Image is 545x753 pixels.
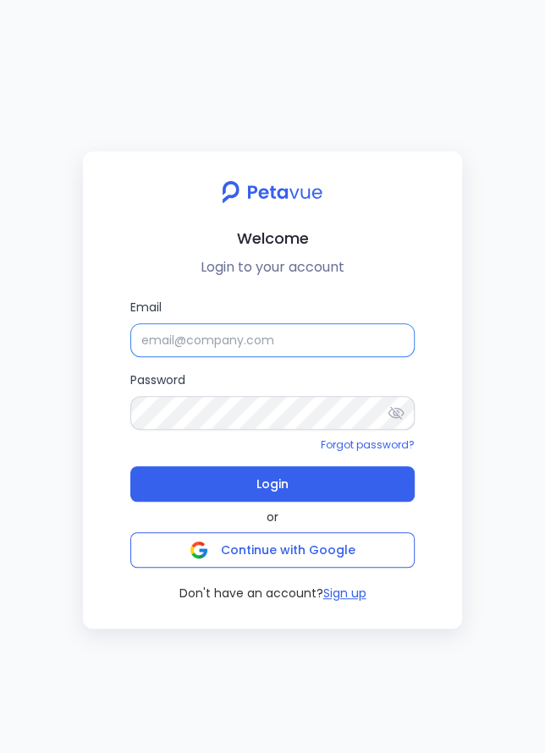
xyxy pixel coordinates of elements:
p: Login to your account [96,257,449,278]
button: Sign up [323,585,366,602]
span: Don't have an account? [179,585,323,602]
input: Email [130,323,415,357]
span: Continue with Google [221,541,355,558]
label: Password [130,371,415,429]
button: Login [130,466,415,502]
span: or [267,508,278,525]
input: Password [130,396,415,429]
label: Email [130,298,415,357]
img: petavue logo [211,172,333,212]
span: Login [256,472,289,496]
button: Continue with Google [130,532,415,568]
h2: Welcome [96,226,449,250]
a: Forgot password? [321,437,415,452]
